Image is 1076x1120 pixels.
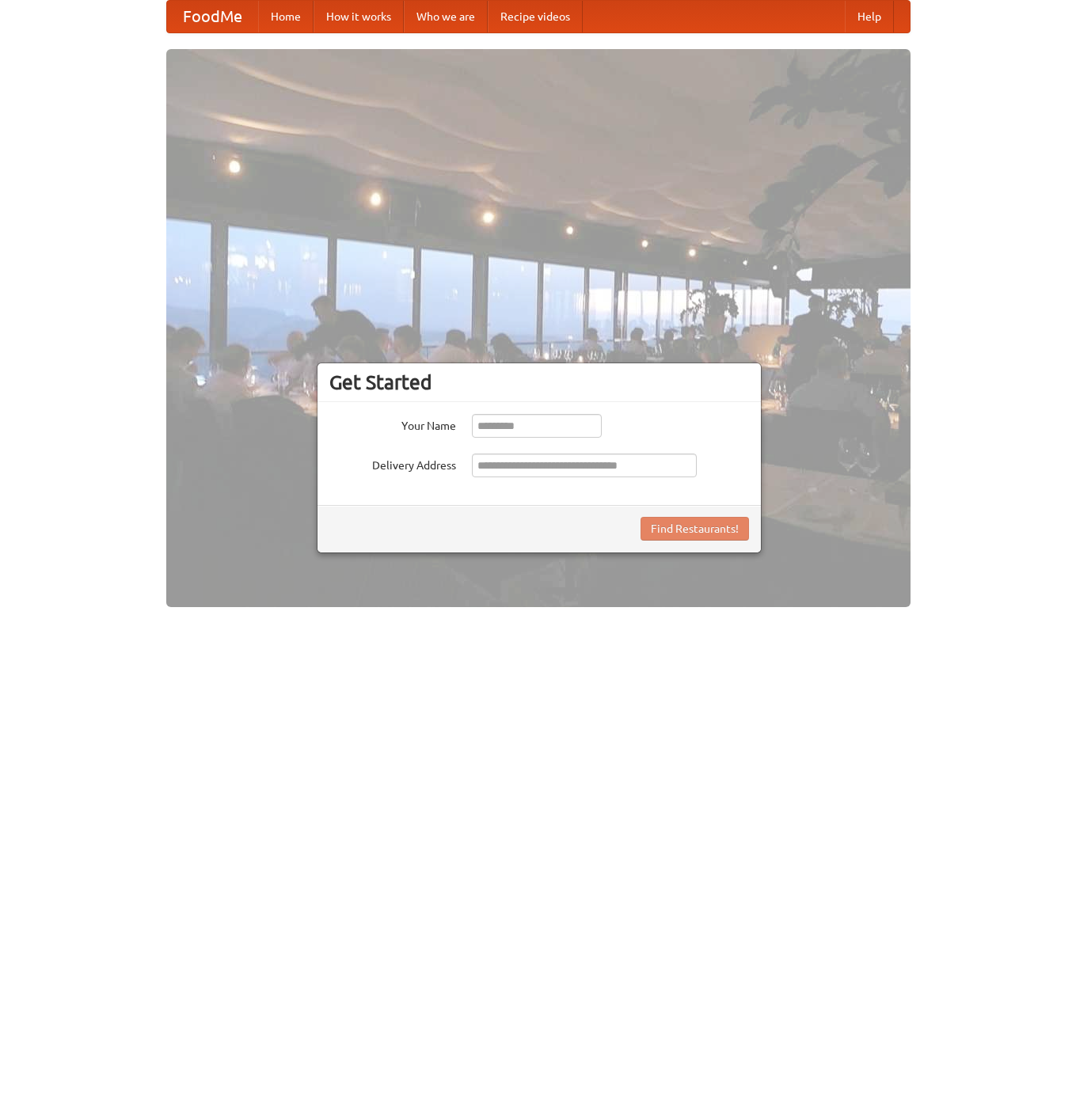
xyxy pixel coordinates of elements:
[167,1,258,32] a: FoodMe
[329,414,456,434] label: Your Name
[845,1,894,32] a: Help
[488,1,583,32] a: Recipe videos
[258,1,314,32] a: Home
[314,1,404,32] a: How it works
[329,454,456,473] label: Delivery Address
[329,370,749,394] h3: Get Started
[641,517,749,541] button: Find Restaurants!
[404,1,488,32] a: Who we are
